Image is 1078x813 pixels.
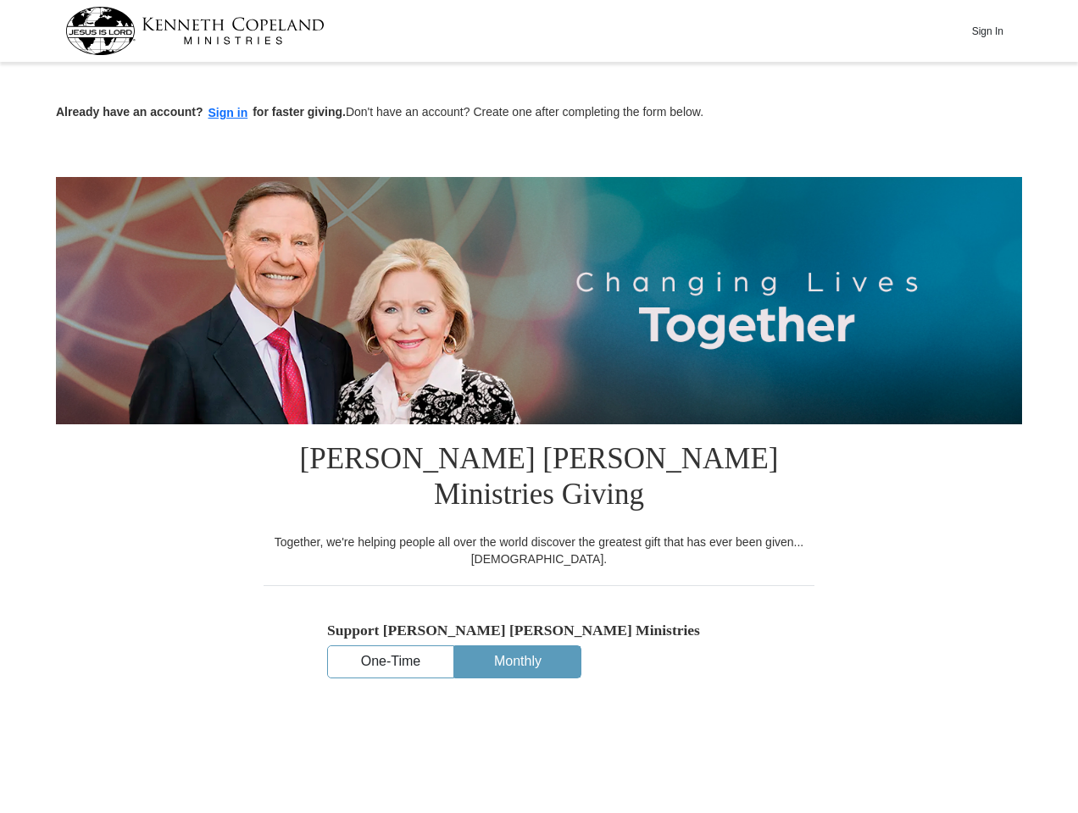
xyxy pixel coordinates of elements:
[203,103,253,123] button: Sign in
[56,103,1022,123] p: Don't have an account? Create one after completing the form below.
[56,105,346,119] strong: Already have an account? for faster giving.
[65,7,325,55] img: kcm-header-logo.svg
[264,534,814,567] div: Together, we're helping people all over the world discover the greatest gift that has ever been g...
[264,424,814,534] h1: [PERSON_NAME] [PERSON_NAME] Ministries Giving
[962,18,1013,44] button: Sign In
[327,622,751,639] h5: Support [PERSON_NAME] [PERSON_NAME] Ministries
[455,646,581,677] button: Monthly
[328,646,453,677] button: One-Time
